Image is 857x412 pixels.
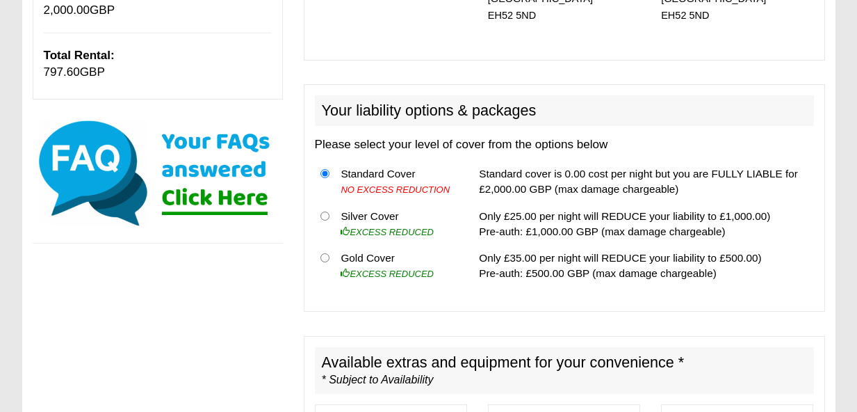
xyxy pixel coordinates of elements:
td: Gold Cover [335,245,459,287]
i: NO EXCESS REDUCTION [341,184,450,195]
i: * Subject to Availability [322,374,434,386]
h2: Your liability options & packages [315,95,814,126]
b: Total Rental: [44,49,115,62]
td: Silver Cover [335,203,459,245]
i: EXCESS REDUCED [341,269,434,279]
span: 797.60 [44,65,80,79]
td: Only £35.00 per night will REDUCE your liability to £500.00) Pre-auth: £500.00 GBP (max damage ch... [473,245,813,287]
img: Click here for our most common FAQs [33,118,283,229]
p: Please select your level of cover from the options below [315,136,814,153]
p: GBP [44,47,272,81]
td: Standard cover is 0.00 cost per night but you are FULLY LIABLE for £2,000.00 GBP (max damage char... [473,161,813,203]
i: EXCESS REDUCED [341,227,434,237]
h2: Available extras and equipment for your convenience * [315,347,814,395]
span: 2,000.00 [44,3,90,17]
td: Standard Cover [335,161,459,203]
td: Only £25.00 per night will REDUCE your liability to £1,000.00) Pre-auth: £1,000.00 GBP (max damag... [473,203,813,245]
